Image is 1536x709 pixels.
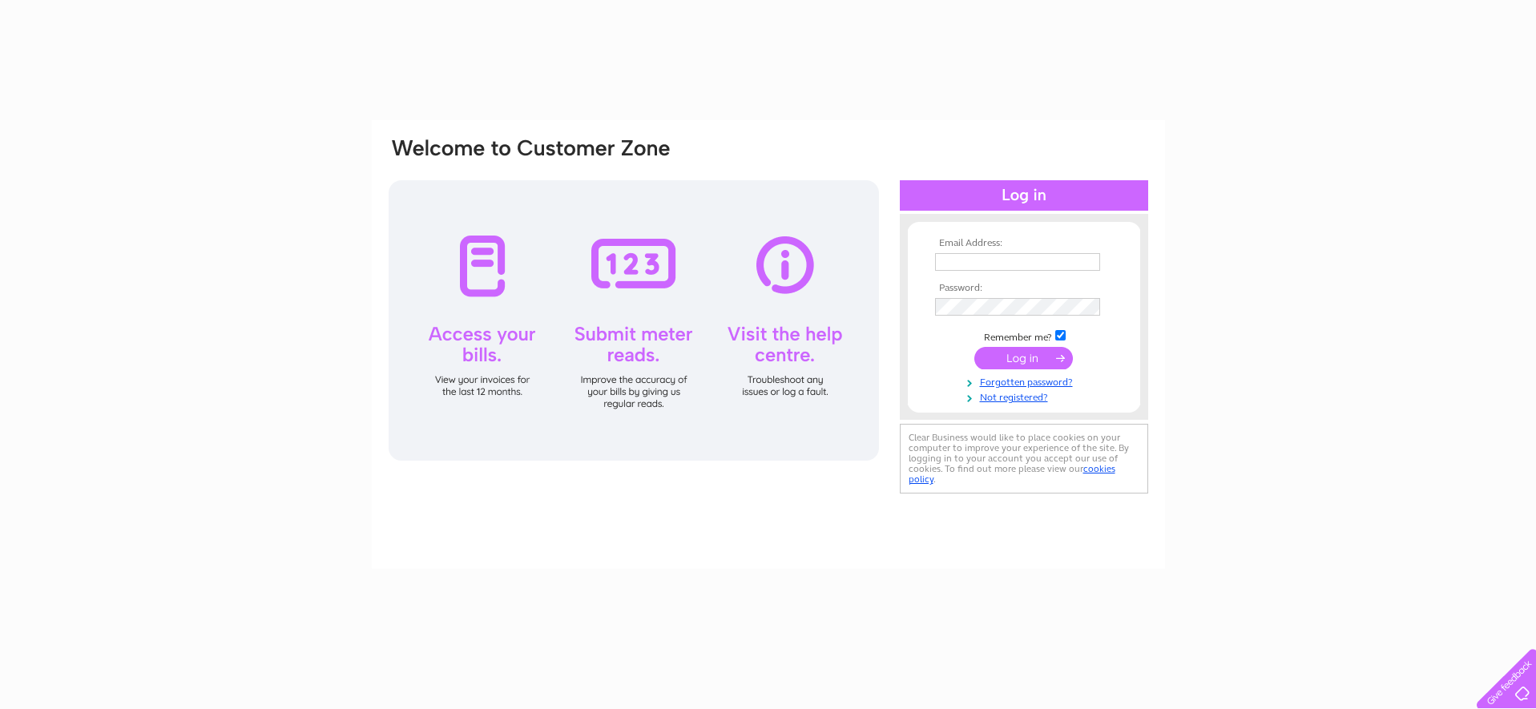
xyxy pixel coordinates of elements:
td: Remember me? [931,328,1117,344]
th: Password: [931,283,1117,294]
div: Clear Business would like to place cookies on your computer to improve your experience of the sit... [900,424,1148,493]
a: cookies policy [909,463,1115,485]
input: Submit [974,347,1073,369]
a: Not registered? [935,389,1117,404]
a: Forgotten password? [935,373,1117,389]
th: Email Address: [931,238,1117,249]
